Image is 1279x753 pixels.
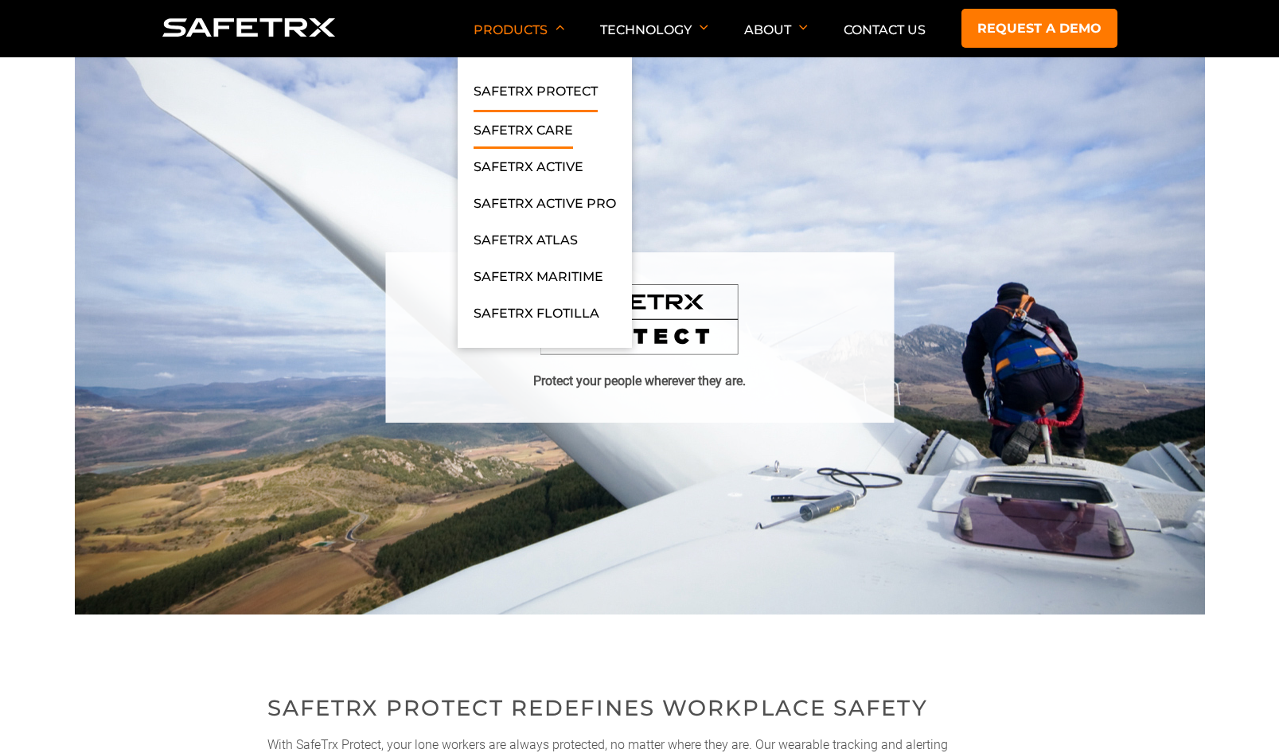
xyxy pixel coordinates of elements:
[474,230,578,259] a: SafeTrx Atlas
[20,335,358,347] p: I agree to allow 8 West Consulting to store and process my personal data.
[4,168,14,178] input: Request a Demo
[799,25,808,30] img: Arrow down
[844,22,926,37] a: Contact Us
[474,157,583,185] a: SafeTrx Active
[4,189,14,198] input: Discover More
[267,692,1012,724] h2: SafeTrx Protect redefines workplace safety
[474,81,598,112] a: SafeTrx Protect
[474,22,564,57] p: Products
[4,337,14,346] input: I agree to allow 8 West Consulting to store and process my personal data.*
[162,18,336,37] img: Logo SafeTrx
[75,57,1205,614] img: Hero SafeTrx
[961,9,1117,48] a: Request a demo
[540,284,739,356] img: SafeTrx Protect logo
[474,120,573,149] a: SafeTrx Care
[600,22,708,57] p: Technology
[18,168,96,180] span: Request a Demo
[556,25,564,30] img: Arrow down
[1199,677,1279,753] div: Chatwidget
[474,193,616,222] a: SafeTrx Active Pro
[1199,677,1279,753] iframe: Chat Widget
[474,303,599,332] a: SafeTrx Flotilla
[18,189,84,201] span: Discover More
[744,22,808,57] p: About
[533,372,746,391] h1: Protect your people wherever they are.
[700,25,708,30] img: Arrow down
[474,267,603,295] a: SafeTrx Maritime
